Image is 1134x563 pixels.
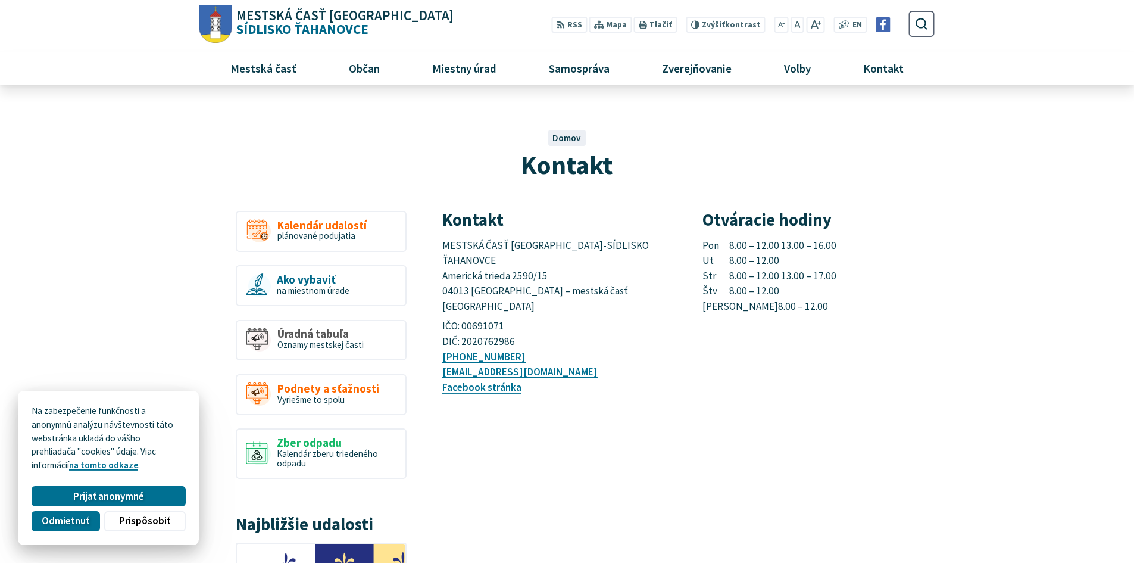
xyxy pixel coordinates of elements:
[876,17,891,32] img: Prejsť na Facebook stránku
[208,52,318,84] a: Mestská časť
[236,374,407,415] a: Podnety a sťažnosti Vyriešme to spolu
[442,365,598,378] a: [EMAIL_ADDRESS][DOMAIN_NAME]
[442,319,674,349] p: IČO: 00691071 DIČ: 2020762986
[32,511,99,531] button: Odmietnuť
[69,459,138,471] a: na tomto odkaze
[527,52,632,84] a: Samospráva
[634,17,677,33] button: Tlačiť
[791,17,804,33] button: Nastaviť pôvodnú veľkosť písma
[277,382,379,395] span: Podnety a sťažnosti
[427,52,501,84] span: Miestny úrad
[232,9,454,36] span: Sídlisko Ťahanovce
[702,284,730,299] span: Štv
[641,52,754,84] a: Zverejňovanie
[104,511,185,531] button: Prispôsobiť
[277,273,349,286] span: Ako vybaviť
[236,428,407,479] a: Zber odpadu Kalendár zberu triedeného odpadu
[702,253,730,269] span: Ut
[236,515,407,534] h3: Najbližšie udalosti
[410,52,518,84] a: Miestny úrad
[277,328,364,340] span: Úradná tabuľa
[199,5,232,43] img: Prejsť na domovskú stránku
[236,320,407,361] a: Úradná tabuľa Oznamy mestskej časti
[199,5,454,43] a: Logo Sídlisko Ťahanovce, prejsť na domovskú stránku.
[607,19,627,32] span: Mapa
[73,490,144,503] span: Prijať anonymné
[842,52,926,84] a: Kontakt
[544,52,614,84] span: Samospráva
[702,299,778,315] span: [PERSON_NAME]
[236,211,407,252] a: Kalendár udalostí plánované podujatia
[42,515,89,527] span: Odmietnuť
[226,52,301,84] span: Mestská časť
[649,20,672,30] span: Tlačiť
[589,17,632,33] a: Mapa
[32,405,185,472] p: Na zabezpečenie funkčnosti a anonymnú analýzu návštevnosti táto webstránka ukladá do vášho prehli...
[763,52,833,84] a: Voľby
[236,265,407,306] a: Ako vybaviť na miestnom úrade
[344,52,384,84] span: Občan
[277,339,364,350] span: Oznamy mestskej časti
[236,9,454,23] span: Mestská časť [GEOGRAPHIC_DATA]
[277,394,345,405] span: Vyriešme to spolu
[702,211,935,229] h3: Otváracie hodiny
[859,52,908,84] span: Kontakt
[702,20,725,30] span: Zvýšiť
[442,381,521,394] a: Facebook stránka
[552,17,587,33] a: RSS
[32,486,185,506] button: Prijať anonymné
[442,211,674,229] h3: Kontakt
[521,148,613,181] span: Kontakt
[327,52,401,84] a: Občan
[686,17,765,33] button: Zvýšiťkontrast
[780,52,816,84] span: Voľby
[277,285,349,296] span: na miestnom úrade
[849,19,866,32] a: EN
[657,52,736,84] span: Zverejňovanie
[702,238,935,315] p: 8.00 – 12.00 13.00 – 16.00 8.00 – 12.00 8.00 – 12.00 13.00 – 17.00 8.00 – 12.00 8.00 – 12.00
[119,515,170,527] span: Prispôsobiť
[442,239,651,313] span: MESTSKÁ ČASŤ [GEOGRAPHIC_DATA]-SÍDLISKO ŤAHANOVCE Americká trieda 2590/15 04013 [GEOGRAPHIC_DATA]...
[277,230,355,241] span: plánované podujatia
[567,19,582,32] span: RSS
[277,437,396,449] span: Zber odpadu
[806,17,824,33] button: Zväčšiť veľkosť písma
[852,19,862,32] span: EN
[277,448,378,469] span: Kalendár zberu triedeného odpadu
[702,238,730,254] span: Pon
[702,20,761,30] span: kontrast
[702,269,730,284] span: Str
[442,350,526,363] a: [PHONE_NUMBER]
[774,17,789,33] button: Zmenšiť veľkosť písma
[552,132,581,144] a: Domov
[277,219,367,232] span: Kalendár udalostí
